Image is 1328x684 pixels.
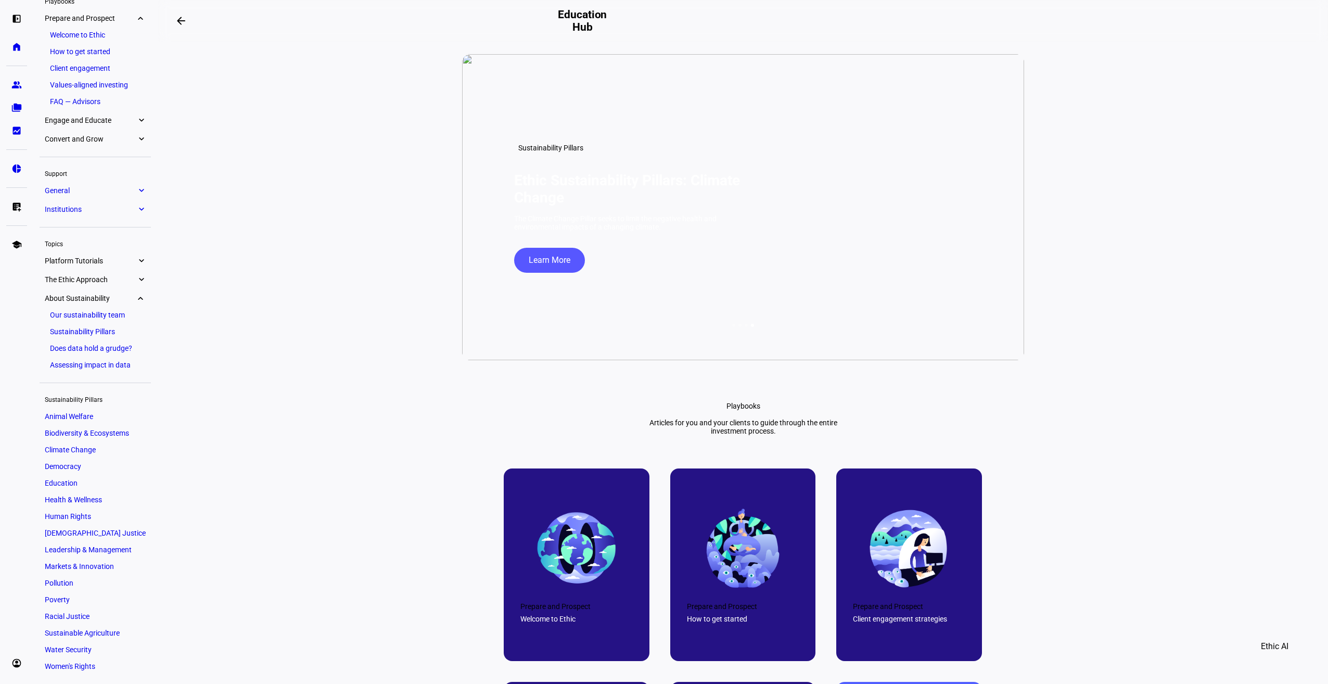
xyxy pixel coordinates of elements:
a: group [6,74,27,95]
eth-mat-symbol: expand_more [136,134,146,144]
div: How to get started [687,615,799,623]
a: bid_landscape [6,120,27,141]
button: Learn More [514,248,585,273]
span: Water Security [45,645,92,654]
span: Sustainable Agriculture [45,629,120,637]
eth-mat-symbol: pie_chart [11,163,22,174]
span: Health & Wellness [45,496,102,504]
span: Racial Justice [45,612,90,620]
a: Markets & Innovation [40,559,151,574]
a: Welcome to Ethic [45,28,146,42]
span: General [45,186,136,195]
span: Human Rights [45,512,91,521]
span: The Ethic Approach [45,275,136,284]
eth-mat-symbol: expand_more [136,204,146,214]
span: Engage and Educate [45,116,136,124]
div: Topics [40,236,151,250]
eth-mat-symbol: expand_more [136,274,146,285]
eth-mat-symbol: account_circle [11,658,22,668]
eth-mat-symbol: home [11,42,22,52]
a: Assessing impact in data [45,358,146,372]
a: Animal Welfare [40,409,151,424]
a: Democracy [40,459,151,474]
div: Prepare and Prospect [687,602,799,611]
a: Does data hold a grudge? [45,341,146,356]
img: 67c0a1a361bf038d2e293661_66d75062e6db20f9f8bea3a5_World%25203.png [701,506,784,589]
span: Biodiversity & Ecosystems [45,429,129,437]
span: Institutions [45,205,136,213]
eth-mat-symbol: left_panel_open [11,14,22,24]
eth-mat-symbol: list_alt_add [11,201,22,212]
eth-mat-symbol: school [11,239,22,250]
div: Articles for you and your clients to guide through the entire investment process. [639,419,848,435]
eth-mat-symbol: expand_more [136,256,146,266]
a: Women's Rights [40,659,151,674]
img: 67c0a1a3dd398c4549a83ca6_663e60d4891242c5d6cd46be_final-office.png [867,507,950,590]
eth-mat-symbol: expand_more [136,185,146,196]
div: Sustainability Pillars [40,391,151,406]
span: About Sustainability [45,294,136,302]
span: Leadership & Management [45,546,132,554]
a: Institutionsexpand_more [40,202,151,217]
span: Learn More [529,248,570,273]
a: Our sustainability team [45,308,146,322]
a: pie_chart [6,158,27,179]
a: Poverty [40,592,151,607]
span: Pollution [45,579,73,587]
a: Racial Justice [40,609,151,624]
a: How to get started [45,44,146,59]
span: Animal Welfare [45,412,93,421]
h2: Education Hub [552,8,612,33]
span: [DEMOGRAPHIC_DATA] Justice [45,529,146,537]
a: Sustainability Pillars [45,324,146,339]
img: 67c0a1a41fd1db2665af57fe_663e60d4891242c5d6cd469c_final-earth.png [535,507,618,590]
a: Health & Wellness [40,492,151,507]
eth-mat-symbol: group [11,80,22,90]
div: Client engagement strategies [853,615,965,623]
a: [DEMOGRAPHIC_DATA] Justice [40,526,151,540]
span: Platform Tutorials [45,257,136,265]
a: Leadership & Management [40,542,151,557]
div: The Climate Change Pillar seeks to limit the negative health and environmental impacts of a chang... [514,214,738,231]
button: Ethic AI [1246,634,1303,659]
a: Client engagement [45,61,146,75]
div: Prepare and Prospect [520,602,633,611]
span: Climate Change [45,446,96,454]
span: Prepare and Prospect [45,14,136,22]
div: Support [40,166,151,180]
a: folder_copy [6,97,27,118]
a: Human Rights [40,509,151,524]
div: Playbooks [726,402,760,410]
span: Women's Rights [45,662,95,670]
div: Welcome to Ethic [520,615,633,623]
span: Sustainability Pillars [518,144,583,152]
eth-mat-symbol: bid_landscape [11,125,22,136]
eth-mat-symbol: expand_more [136,115,146,125]
a: Values-aligned investing [45,78,146,92]
eth-mat-symbol: expand_more [136,293,146,303]
a: Biodiversity & Ecosystems [40,426,151,440]
span: Convert and Grow [45,135,136,143]
span: Democracy [45,462,81,471]
img: img-3.jpg [462,54,1024,360]
a: Education [40,476,151,490]
a: Generalexpand_more [40,183,151,198]
span: Markets & Innovation [45,562,114,571]
a: Water Security [40,642,151,657]
a: home [6,36,27,57]
a: Sustainable Agriculture [40,626,151,640]
mat-icon: arrow_backwards [175,15,187,27]
span: Poverty [45,596,70,604]
a: FAQ — Advisors [45,94,146,109]
a: Pollution [40,576,151,590]
div: Prepare and Prospect [853,602,965,611]
h1: Ethic Sustainability Pillars: Climate Change [514,172,774,206]
eth-mat-symbol: expand_more [136,13,146,23]
span: Ethic AI [1261,634,1288,659]
eth-mat-symbol: folder_copy [11,103,22,113]
a: Climate Change [40,442,151,457]
span: Education [45,479,78,487]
